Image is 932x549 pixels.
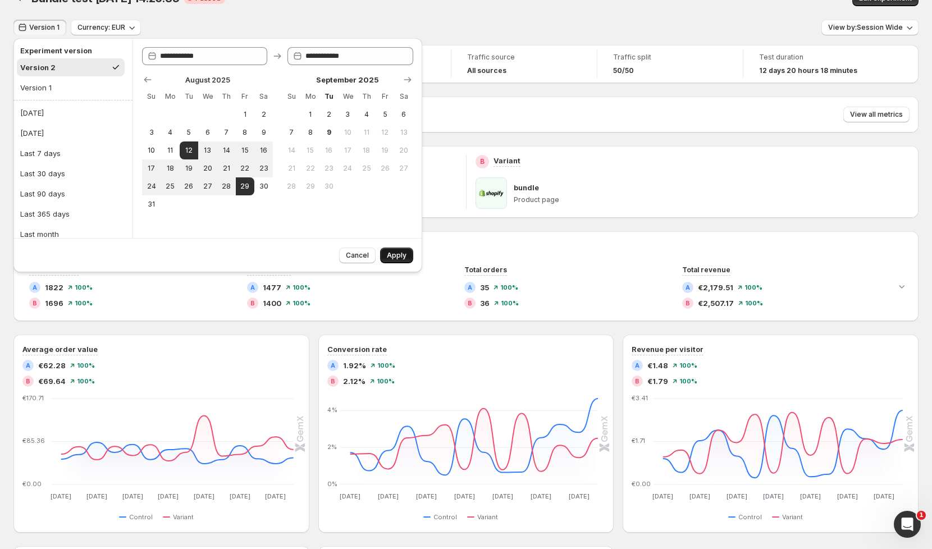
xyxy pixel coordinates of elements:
text: [DATE] [727,492,747,500]
button: Tuesday August 5 2025 [180,123,198,141]
p: bundle [514,182,539,193]
a: Traffic sourceAll sources [467,52,581,76]
th: Saturday [254,88,273,106]
h2: A [686,284,690,291]
text: [DATE] [569,492,590,500]
span: 25 [362,164,371,173]
h2: Experiment version [20,45,121,56]
span: Traffic source [467,53,581,62]
span: 100 % [293,300,310,306]
span: 8 [305,128,315,137]
div: Last month [20,228,59,240]
span: 1696 [45,298,63,309]
div: Version 2 [20,62,56,73]
p: Product page [514,195,910,204]
span: Traffic split [613,53,727,62]
span: €69.64 [38,376,66,387]
span: Mo [305,92,315,101]
span: 6 [203,128,212,137]
th: Thursday [357,88,376,106]
text: [DATE] [764,492,784,500]
span: 4 [362,110,371,119]
span: 1400 [263,298,281,309]
button: Saturday September 27 2025 [395,159,413,177]
span: 21 [221,164,231,173]
button: Friday September 26 2025 [376,159,394,177]
button: Saturday August 2 2025 [254,106,273,123]
button: Version 1 [17,79,125,97]
span: 11 [362,128,371,137]
span: 16 [259,146,268,155]
span: 1 [305,110,315,119]
h3: Average order value [22,344,98,355]
button: Thursday September 25 2025 [357,159,376,177]
span: 5 [184,128,194,137]
span: Tu [324,92,333,101]
button: Monday August 4 2025 [161,123,179,141]
button: Saturday August 23 2025 [254,159,273,177]
button: Tuesday September 30 2025 [319,177,338,195]
th: Thursday [217,88,235,106]
span: 3 [147,128,156,137]
span: 36 [480,298,490,309]
text: [DATE] [800,492,821,500]
iframe: Intercom live chat [894,511,921,538]
text: [DATE] [689,492,710,500]
span: Variant [477,513,498,521]
button: Wednesday August 13 2025 [198,141,217,159]
button: Friday September 19 2025 [376,141,394,159]
p: Variant [494,155,520,166]
button: Tuesday August 26 2025 [180,177,198,195]
button: Expand chart [894,278,910,294]
span: 100 % [293,284,310,291]
button: Sunday August 10 2025 [142,141,161,159]
button: Sunday September 21 2025 [282,159,300,177]
span: 18 [362,146,371,155]
button: Last 90 days [17,185,129,203]
span: 24 [343,164,353,173]
span: €62.28 [38,360,66,371]
span: 100 % [377,378,395,385]
span: 26 [380,164,390,173]
span: 29 [240,182,250,191]
h3: Conversion rate [327,344,387,355]
button: Thursday August 21 2025 [217,159,235,177]
button: Cancel [339,248,376,263]
button: Tuesday August 19 2025 [180,159,198,177]
button: Sunday September 14 2025 [282,141,300,159]
th: Wednesday [339,88,357,106]
text: [DATE] [874,492,895,500]
button: Friday August 22 2025 [236,159,254,177]
button: Last month [17,225,129,243]
button: Saturday August 9 2025 [254,123,273,141]
span: 13 [399,128,409,137]
span: 12 [380,128,390,137]
button: Thursday September 11 2025 [357,123,376,141]
span: 100 % [75,300,93,306]
button: Thursday September 18 2025 [357,141,376,159]
h2: B [635,378,639,385]
button: Saturday September 6 2025 [395,106,413,123]
span: Total orders [464,266,507,274]
button: Thursday August 14 2025 [217,141,235,159]
span: 100 % [377,362,395,369]
text: [DATE] [158,492,179,500]
h2: A [331,362,335,369]
div: Last 365 days [20,208,70,219]
span: 21 [286,164,296,173]
text: [DATE] [265,492,286,500]
button: Thursday August 7 2025 [217,123,235,141]
div: Last 30 days [20,168,65,179]
h2: B [33,300,37,306]
button: Sunday September 28 2025 [282,177,300,195]
h4: All sources [467,66,506,75]
span: €1.48 [647,360,668,371]
text: [DATE] [230,492,250,500]
text: €3.41 [632,394,648,402]
button: [DATE] [17,104,129,122]
a: Traffic split50/50 [613,52,727,76]
span: Fr [380,92,390,101]
span: 12 [184,146,194,155]
button: Variant [772,510,807,524]
span: Th [221,92,231,101]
